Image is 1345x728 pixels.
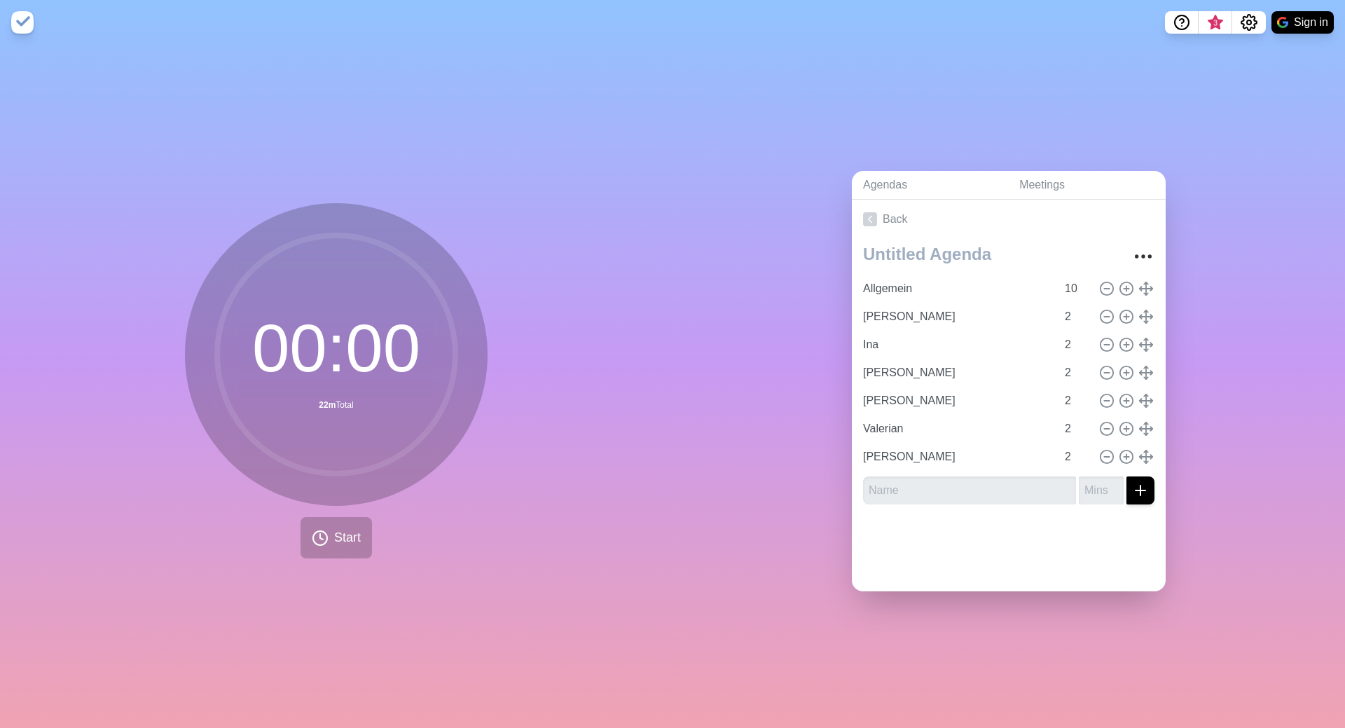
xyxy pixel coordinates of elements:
input: Mins [1079,476,1124,504]
a: Back [852,200,1166,239]
input: Mins [1059,275,1093,303]
button: What’s new [1199,11,1232,34]
input: Name [857,275,1056,303]
input: Name [857,359,1056,387]
span: 3 [1210,18,1221,29]
a: Meetings [1008,171,1166,200]
input: Name [857,303,1056,331]
span: Start [334,528,361,547]
input: Mins [1059,443,1093,471]
button: Sign in [1271,11,1334,34]
button: Help [1165,11,1199,34]
input: Name [857,387,1056,415]
input: Name [863,476,1076,504]
input: Mins [1059,415,1093,443]
input: Mins [1059,387,1093,415]
button: Settings [1232,11,1266,34]
input: Mins [1059,303,1093,331]
img: timeblocks logo [11,11,34,34]
a: Agendas [852,171,1008,200]
button: Start [301,517,372,558]
input: Name [857,443,1056,471]
input: Name [857,331,1056,359]
input: Name [857,415,1056,443]
input: Mins [1059,359,1093,387]
button: More [1129,242,1157,270]
img: google logo [1277,17,1288,28]
input: Mins [1059,331,1093,359]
